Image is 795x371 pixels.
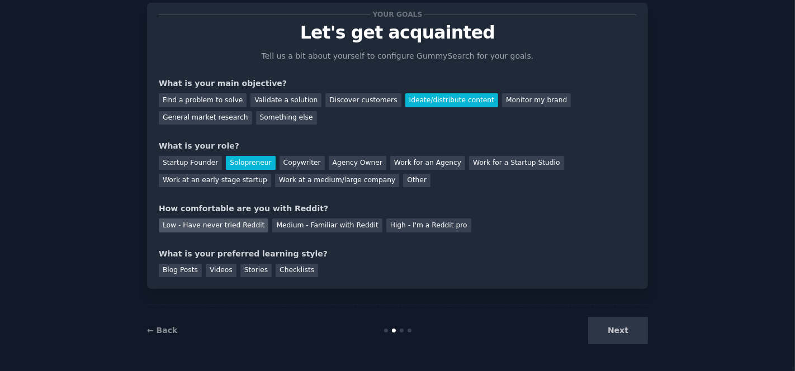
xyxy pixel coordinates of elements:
[159,23,636,42] p: Let's get acquainted
[159,218,268,232] div: Low - Have never tried Reddit
[159,156,222,170] div: Startup Founder
[159,78,636,89] div: What is your main objective?
[159,174,271,188] div: Work at an early stage startup
[240,264,272,278] div: Stories
[405,93,498,107] div: Ideate/distribute content
[469,156,564,170] div: Work for a Startup Studio
[159,140,636,152] div: What is your role?
[276,264,318,278] div: Checklists
[390,156,465,170] div: Work for an Agency
[275,174,399,188] div: Work at a medium/large company
[147,326,177,335] a: ← Back
[256,111,317,125] div: Something else
[159,264,202,278] div: Blog Posts
[257,50,538,62] p: Tell us a bit about yourself to configure GummySearch for your goals.
[403,174,430,188] div: Other
[159,111,252,125] div: General market research
[280,156,325,170] div: Copywriter
[502,93,571,107] div: Monitor my brand
[159,248,636,260] div: What is your preferred learning style?
[272,218,382,232] div: Medium - Familiar with Reddit
[371,9,424,21] span: Your goals
[386,218,471,232] div: High - I'm a Reddit pro
[206,264,236,278] div: Videos
[159,203,636,215] div: How comfortable are you with Reddit?
[250,93,321,107] div: Validate a solution
[226,156,275,170] div: Solopreneur
[159,93,247,107] div: Find a problem to solve
[325,93,401,107] div: Discover customers
[329,156,386,170] div: Agency Owner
